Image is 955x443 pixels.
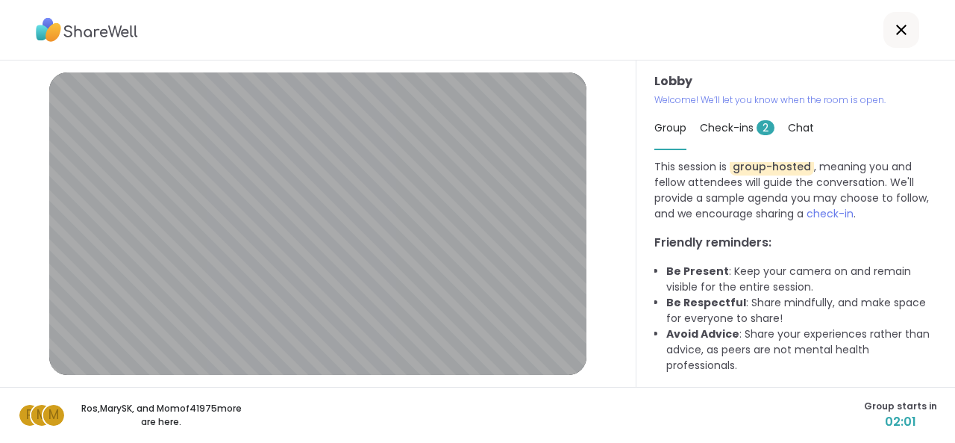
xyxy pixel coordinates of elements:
span: check-in [807,206,854,221]
p: This session is , meaning you and fellow attendees will guide the conversation. We'll provide a s... [654,159,937,222]
span: M [37,406,47,425]
li: : Share your experiences rather than advice, as peers are not mental health professionals. [666,326,937,374]
p: Ros , MarySK , and Momof41975 more are here. [78,402,245,429]
li: : Share mindfully, and make space for everyone to share! [666,295,937,326]
span: group-hosted [730,158,814,176]
span: Group [654,120,686,135]
span: Chat [788,120,814,135]
b: Be Respectful [666,295,746,310]
li: : Keep your camera on and remain visible for the entire session. [666,264,937,295]
p: Welcome! We’ll let you know when the room is open. [654,93,937,107]
span: 02:01 [864,413,937,431]
b: Avoid Advice [666,326,739,341]
span: Check-ins [700,120,774,135]
span: Group starts in [864,400,937,413]
img: ShareWell Logo [36,13,138,47]
h3: Friendly reminders: [654,234,937,252]
span: M [48,406,59,425]
b: Be Present [666,264,729,279]
h3: Lobby [654,72,937,90]
span: 2 [757,120,774,135]
span: R [26,406,34,425]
